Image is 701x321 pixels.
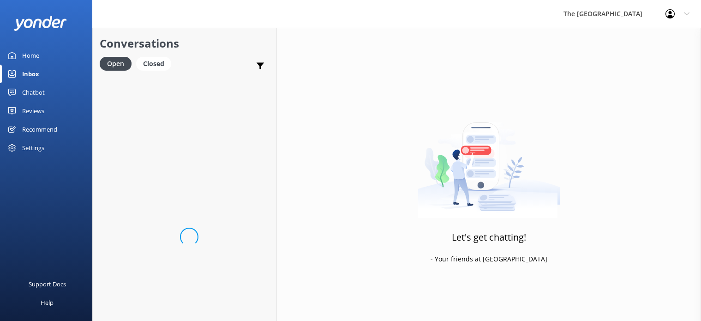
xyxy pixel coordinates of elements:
div: Support Docs [29,275,66,293]
div: Reviews [22,102,44,120]
img: artwork of a man stealing a conversation from at giant smartphone [418,103,560,218]
h2: Conversations [100,35,270,52]
a: Open [100,58,136,68]
h3: Let's get chatting! [452,230,526,245]
div: Help [41,293,54,312]
div: Recommend [22,120,57,139]
div: Closed [136,57,171,71]
div: Inbox [22,65,39,83]
p: - Your friends at [GEOGRAPHIC_DATA] [431,254,547,264]
a: Closed [136,58,176,68]
div: Chatbot [22,83,45,102]
div: Settings [22,139,44,157]
div: Home [22,46,39,65]
img: yonder-white-logo.png [14,16,67,31]
div: Open [100,57,132,71]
